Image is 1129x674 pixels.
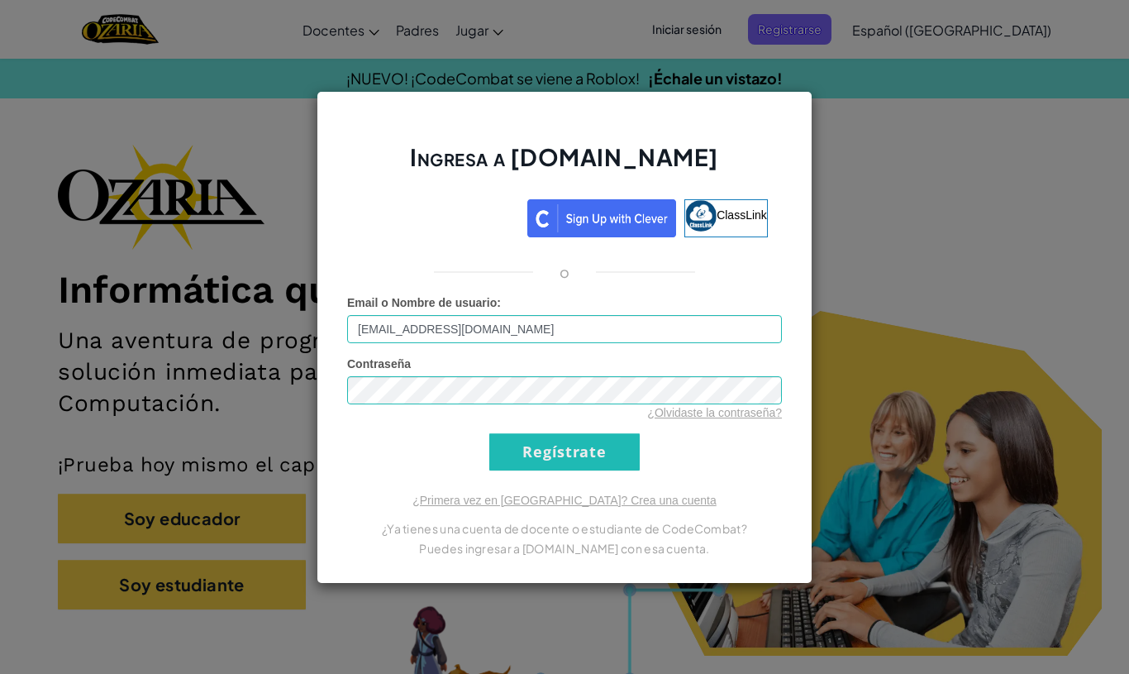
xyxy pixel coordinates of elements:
label: : [347,294,501,311]
input: Regístrate [489,433,640,471]
img: clever_sso_button@2x.png [527,199,676,237]
a: ¿Primera vez en [GEOGRAPHIC_DATA]? Crea una cuenta [412,494,717,507]
iframe: Botón de Acceder con Google [353,198,527,234]
img: classlink-logo-small.png [685,200,717,232]
div: Acceder con Google. Se abre en una pestaña nueva [361,198,519,234]
p: Puedes ingresar a [DOMAIN_NAME] con esa cuenta. [347,538,782,558]
span: ClassLink [717,208,767,221]
p: ¿Ya tienes una cuenta de docente o estudiante de CodeCombat? [347,519,782,538]
iframe: Diálogo de Acceder con Google [789,17,1112,267]
span: Email o Nombre de usuario [347,296,497,309]
a: ¿Olvidaste la contraseña? [647,406,782,419]
span: Contraseña [347,357,411,370]
p: o [560,262,569,282]
h2: Ingresa a [DOMAIN_NAME] [347,141,782,189]
a: Acceder con Google. Se abre en una pestaña nueva [361,199,519,237]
